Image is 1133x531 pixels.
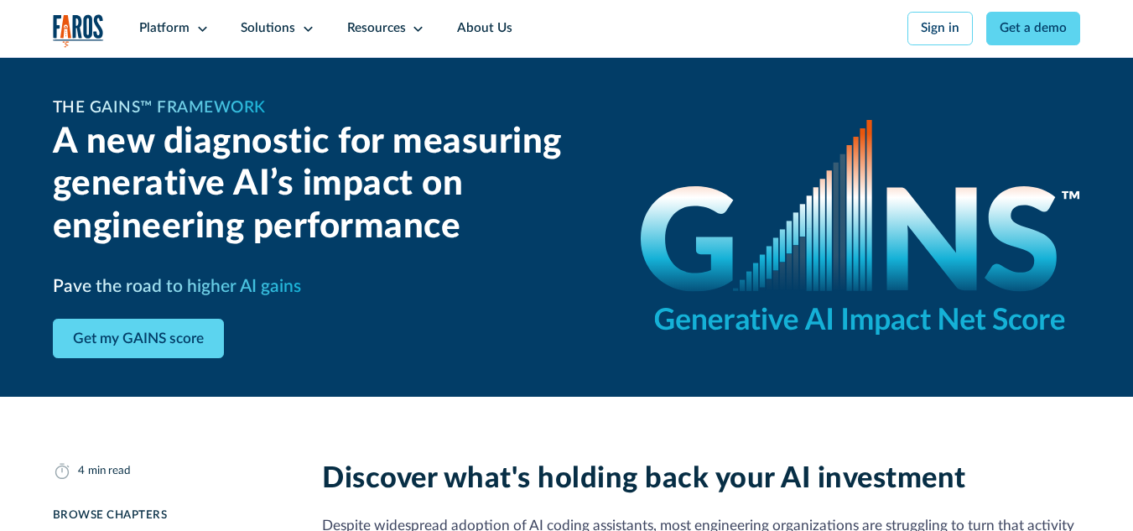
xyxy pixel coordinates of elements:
[53,14,104,48] img: Logo of the analytics and reporting company Faros.
[139,19,190,39] div: Platform
[322,461,1080,496] h2: Discover what's holding back your AI investment
[53,273,301,300] h3: Pave the road to higher AI gains
[88,462,131,479] div: min read
[78,462,85,479] div: 4
[53,14,104,48] a: home
[241,19,295,39] div: Solutions
[53,96,266,121] h1: The GAINS™ Framework
[53,507,284,523] div: Browse Chapters
[907,12,974,45] a: Sign in
[53,319,224,358] a: Get my GAINS score
[986,12,1081,45] a: Get a demo
[53,121,602,248] h2: A new diagnostic for measuring generative AI’s impact on engineering performance
[641,120,1080,335] img: GAINS - the Generative AI Impact Net Score logo
[347,19,406,39] div: Resources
